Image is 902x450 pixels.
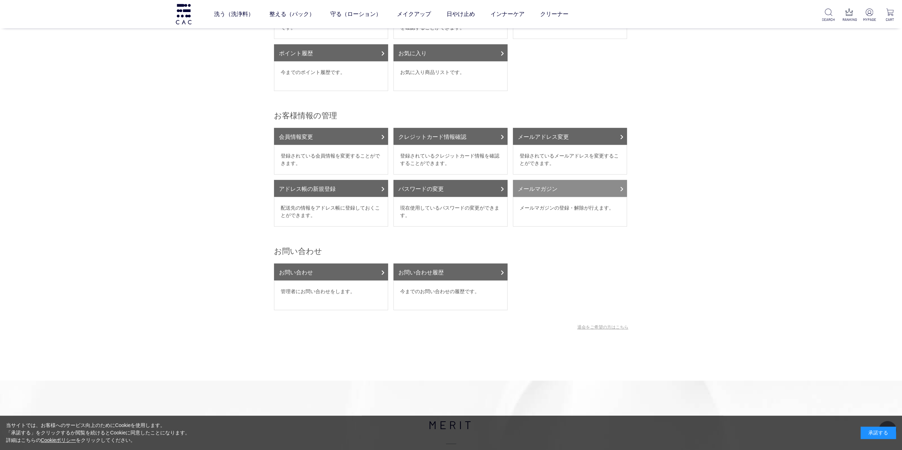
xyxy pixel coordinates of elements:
a: 洗う（洗浄料） [214,4,254,24]
div: 承諾する [861,427,896,439]
a: SEARCH [822,8,835,22]
a: ポイント履歴 [274,44,388,61]
p: CART [883,17,896,22]
a: Cookieポリシー [41,437,76,443]
a: クリーナー [540,4,568,24]
a: メイクアップ [397,4,431,24]
a: 守る（ローション） [330,4,381,24]
p: MYPAGE [863,17,876,22]
a: お問い合わせ [274,263,388,280]
dd: メールマガジンの登録・解除が行えます。 [513,197,627,227]
p: SEARCH [822,17,835,22]
a: クレジットカード情報確認 [393,128,508,145]
a: アドレス帳の新規登録 [274,180,388,197]
dd: 今までのポイント履歴です。 [274,61,388,91]
a: 退会をご希望の方はこちら [577,325,628,330]
dd: 現在使用しているパスワードの変更ができます。 [393,197,508,227]
a: RANKING [842,8,856,22]
a: お気に入り [393,44,508,61]
dd: 今までのお問い合わせの履歴です。 [393,280,508,310]
dd: 登録されているメールアドレスを変更することができます。 [513,145,627,175]
dd: 登録されている会員情報を変更することができます。 [274,145,388,175]
h2: お問い合わせ [274,246,628,256]
a: お問い合わせ履歴 [393,263,508,280]
a: CART [883,8,896,22]
img: logo [175,4,192,24]
a: 会員情報変更 [274,128,388,145]
a: 整える（パック） [269,4,315,24]
dd: お気に入り商品リストです。 [393,61,508,91]
a: 日やけ止め [447,4,475,24]
a: インナーケア [491,4,525,24]
a: メールマガジン [513,180,627,197]
h2: お客様情報の管理 [274,110,628,121]
p: 配送先の情報をアドレス帳に登録しておくことができます。 [281,204,381,219]
p: RANKING [842,17,856,22]
a: パスワードの変更 [393,180,508,197]
a: メールアドレス変更 [513,128,627,145]
div: 当サイトでは、お客様へのサービス向上のためにCookieを使用します。 「承諾する」をクリックするか閲覧を続けるとCookieに同意したことになります。 詳細はこちらの をクリックしてください。 [6,422,190,444]
dd: 登録されているクレジットカード情報を確認することができます。 [393,145,508,175]
dd: 管理者にお問い合わせをします。 [274,280,388,310]
a: MYPAGE [863,8,876,22]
